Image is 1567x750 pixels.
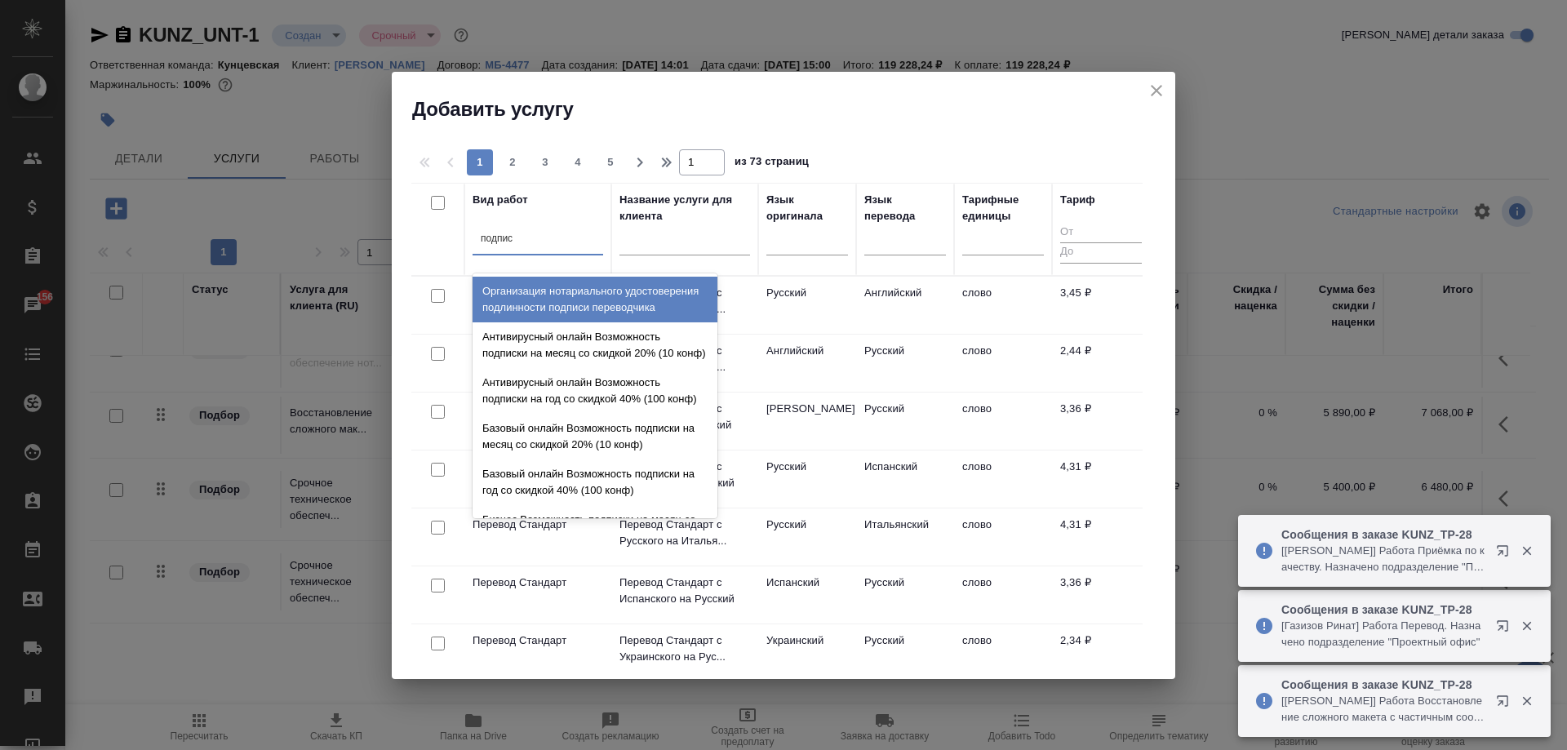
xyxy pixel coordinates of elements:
td: 3,36 ₽ [1052,566,1150,624]
button: Открыть в новой вкладке [1486,535,1525,574]
span: 3 [532,154,558,171]
td: Английский [856,277,954,334]
div: Базовый онлайн Возможность подписки на месяц со скидкой 20% (10 конф) [473,414,717,459]
button: 2 [499,149,526,175]
p: Перевод Стандарт [473,632,603,649]
input: До [1060,242,1142,263]
p: [Газизов Ринат] Работа Перевод. Назначено подразделение "Проектный офис" [1281,618,1485,650]
button: Открыть в новой вкладке [1486,685,1525,724]
td: Английский [758,335,856,392]
td: Русский [856,624,954,681]
td: Украинский [758,624,856,681]
div: Вид работ [473,192,528,208]
button: 5 [597,149,624,175]
td: Испанский [758,566,856,624]
td: Русский [758,450,856,508]
td: слово [954,450,1052,508]
div: Язык оригинала [766,192,848,224]
td: Русский [856,566,954,624]
td: Испанский [856,450,954,508]
td: слово [954,335,1052,392]
h2: Добавить услугу [412,96,1175,122]
div: Организация нотариального удостоверения подлинности подписи переводчика [473,277,717,322]
td: [PERSON_NAME] [758,393,856,450]
td: 2,44 ₽ [1052,335,1150,392]
span: 5 [597,154,624,171]
td: 4,31 ₽ [1052,450,1150,508]
p: [[PERSON_NAME]] Работа Восстановление сложного макета с частичным соответствием оформлению оригин... [1281,693,1485,726]
p: Перевод Стандарт [473,517,603,533]
div: Базовый онлайн Возможность подписки на год со скидкой 40% (100 конф) [473,459,717,505]
td: слово [954,508,1052,566]
td: 3,45 ₽ [1052,277,1150,334]
p: Перевод Стандарт [473,575,603,591]
div: Бизнес Возможность подписки на месяц со скидкой 20% (10 конф) [473,505,717,551]
td: Русский [758,508,856,566]
div: Название услуги для клиента [619,192,750,224]
input: От [1060,223,1142,243]
p: Сообщения в заказе KUNZ_TP-28 [1281,526,1485,543]
span: 4 [565,154,591,171]
td: Итальянский [856,508,954,566]
p: Сообщения в заказе KUNZ_TP-28 [1281,601,1485,618]
p: Перевод Стандарт с Русского на Италья... [619,517,750,549]
button: 4 [565,149,591,175]
td: 2,34 ₽ [1052,624,1150,681]
td: слово [954,624,1052,681]
div: Тариф [1060,192,1095,208]
td: Русский [758,277,856,334]
span: из 73 страниц [735,152,809,175]
div: Антивирусный онлайн Возможность подписки на год со скидкой 40% (100 конф) [473,368,717,414]
button: Закрыть [1510,544,1543,558]
p: Перевод Стандарт с Украинского на Рус... [619,632,750,665]
button: Закрыть [1510,619,1543,633]
button: 3 [532,149,558,175]
td: слово [954,393,1052,450]
p: Перевод Стандарт с Испанского на Русский [619,575,750,607]
td: слово [954,277,1052,334]
button: close [1144,78,1169,103]
td: 3,36 ₽ [1052,393,1150,450]
td: 4,31 ₽ [1052,508,1150,566]
button: Открыть в новой вкладке [1486,610,1525,649]
td: слово [954,566,1052,624]
p: [[PERSON_NAME]] Работа Приёмка по качеству. Назначено подразделение "Прямая загрузка (шаблонные д... [1281,543,1485,575]
p: Сообщения в заказе KUNZ_TP-28 [1281,677,1485,693]
div: Антивирусный онлайн Возможность подписки на месяц со скидкой 20% (10 конф) [473,322,717,368]
td: Русский [856,393,954,450]
div: Язык перевода [864,192,946,224]
span: 2 [499,154,526,171]
div: Тарифные единицы [962,192,1044,224]
button: Закрыть [1510,694,1543,708]
td: Русский [856,335,954,392]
